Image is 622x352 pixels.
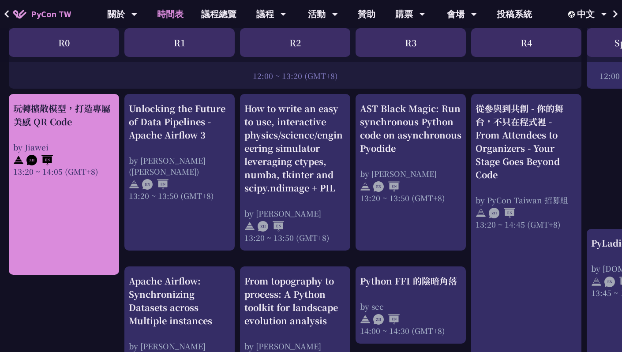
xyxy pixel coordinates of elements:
div: by [PERSON_NAME] [244,341,346,352]
img: svg+xml;base64,PHN2ZyB4bWxucz0iaHR0cDovL3d3dy53My5vcmcvMjAwMC9zdmciIHdpZHRoPSIyNCIgaGVpZ2h0PSIyNC... [591,277,602,287]
div: 13:20 ~ 14:45 (GMT+8) [476,219,577,230]
div: R1 [124,28,235,57]
div: 13:20 ~ 13:50 (GMT+8) [360,192,461,203]
div: 14:00 ~ 14:30 (GMT+8) [360,325,461,336]
div: by [PERSON_NAME] ([PERSON_NAME]) [129,155,230,177]
div: 13:20 ~ 13:50 (GMT+8) [129,190,230,201]
div: R2 [240,28,350,57]
div: by [PERSON_NAME] [360,168,461,179]
div: Python FFI 的陰暗角落 [360,274,461,288]
a: How to write an easy to use, interactive physics/science/engineering simulator leveraging ctypes,... [244,102,346,243]
div: R3 [356,28,466,57]
img: ENEN.5a408d1.svg [142,179,169,190]
div: by Jiawei [13,142,115,153]
div: 12:00 ~ 13:20 (GMT+8) [13,70,577,81]
img: Home icon of PyCon TW 2025 [13,10,26,19]
img: ENEN.5a408d1.svg [373,181,400,192]
div: 玩轉擴散模型，打造專屬美感 QR Code [13,102,115,128]
img: Locale Icon [568,11,577,18]
img: svg+xml;base64,PHN2ZyB4bWxucz0iaHR0cDovL3d3dy53My5vcmcvMjAwMC9zdmciIHdpZHRoPSIyNCIgaGVpZ2h0PSIyNC... [244,221,255,232]
span: PyCon TW [31,7,71,21]
div: AST Black Magic: Run synchronous Python code on asynchronous Pyodide [360,102,461,155]
div: From topography to process: A Python toolkit for landscape evolution analysis [244,274,346,327]
div: by [PERSON_NAME] [129,341,230,352]
div: How to write an easy to use, interactive physics/science/engineering simulator leveraging ctypes,... [244,102,346,195]
div: by scc [360,301,461,312]
img: svg+xml;base64,PHN2ZyB4bWxucz0iaHR0cDovL3d3dy53My5vcmcvMjAwMC9zdmciIHdpZHRoPSIyNCIgaGVpZ2h0PSIyNC... [360,181,371,192]
a: 玩轉擴散模型，打造專屬美感 QR Code by Jiawei 13:20 ~ 14:05 (GMT+8) [13,102,115,267]
div: 13:20 ~ 13:50 (GMT+8) [244,232,346,243]
a: PyCon TW [4,3,80,25]
img: ZHEN.371966e.svg [258,221,284,232]
img: svg+xml;base64,PHN2ZyB4bWxucz0iaHR0cDovL3d3dy53My5vcmcvMjAwMC9zdmciIHdpZHRoPSIyNCIgaGVpZ2h0PSIyNC... [360,314,371,325]
div: by [PERSON_NAME] [244,208,346,219]
a: Unlocking the Future of Data Pipelines - Apache Airflow 3 by [PERSON_NAME] ([PERSON_NAME]) 13:20 ... [129,102,230,243]
div: 從參與到共創 - 你的舞台，不只在程式裡 - From Attendees to Organizers - Your Stage Goes Beyond Code [476,102,577,181]
div: 13:20 ~ 14:05 (GMT+8) [13,166,115,177]
div: R0 [9,28,119,57]
div: by PyCon Taiwan 招募組 [476,195,577,206]
div: R4 [471,28,581,57]
img: svg+xml;base64,PHN2ZyB4bWxucz0iaHR0cDovL3d3dy53My5vcmcvMjAwMC9zdmciIHdpZHRoPSIyNCIgaGVpZ2h0PSIyNC... [13,155,24,165]
img: ZHEN.371966e.svg [489,208,515,218]
div: Unlocking the Future of Data Pipelines - Apache Airflow 3 [129,102,230,142]
img: svg+xml;base64,PHN2ZyB4bWxucz0iaHR0cDovL3d3dy53My5vcmcvMjAwMC9zdmciIHdpZHRoPSIyNCIgaGVpZ2h0PSIyNC... [129,179,139,190]
div: Apache Airflow: Synchronizing Datasets across Multiple instances [129,274,230,327]
a: AST Black Magic: Run synchronous Python code on asynchronous Pyodide by [PERSON_NAME] 13:20 ~ 13:... [360,102,461,243]
img: ZHEN.371966e.svg [373,314,400,325]
a: Python FFI 的陰暗角落 by scc 14:00 ~ 14:30 (GMT+8) [360,274,461,336]
img: svg+xml;base64,PHN2ZyB4bWxucz0iaHR0cDovL3d3dy53My5vcmcvMjAwMC9zdmciIHdpZHRoPSIyNCIgaGVpZ2h0PSIyNC... [476,208,486,218]
img: ZHEN.371966e.svg [26,155,53,165]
